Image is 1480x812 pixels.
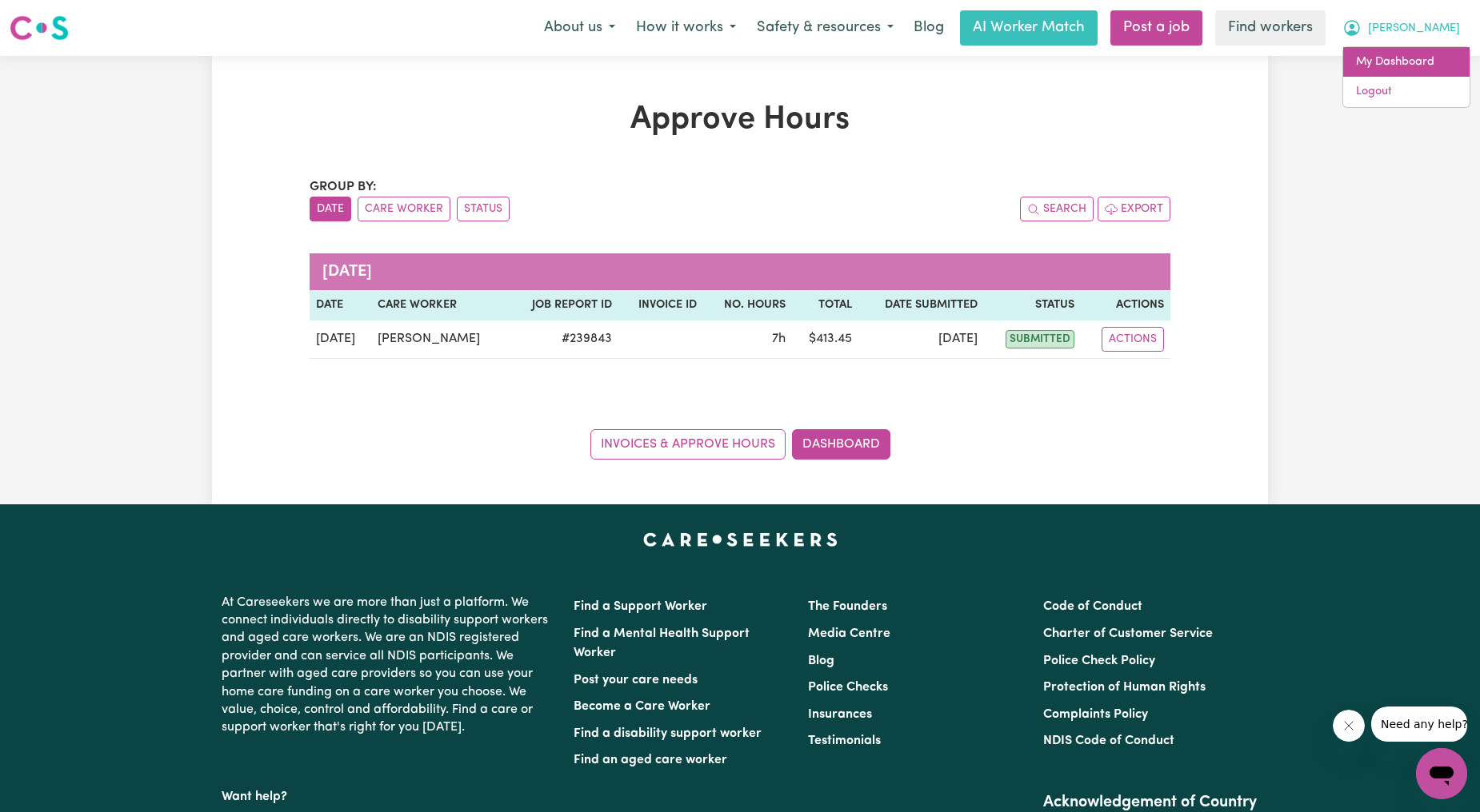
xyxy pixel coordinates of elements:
a: Careseekers logo [10,10,69,46]
th: Invoice ID [618,290,703,320]
button: My Account [1332,11,1470,45]
button: How it works [626,11,746,45]
a: Blog [808,655,834,667]
span: submitted [1006,330,1074,348]
caption: [DATE] [310,253,1170,290]
td: [DATE] [858,320,984,359]
a: My Dashboard [1343,47,1470,78]
a: Invoices & Approve Hours [590,429,786,460]
button: sort invoices by date [310,197,351,221]
a: Insurances [808,708,872,721]
a: Find a Support Worker [574,600,707,613]
a: Dashboard [792,429,890,460]
th: No. Hours [703,290,792,320]
a: Protection of Human Rights [1043,681,1206,694]
th: Job Report ID [508,290,618,320]
iframe: Button to launch messaging window [1416,748,1467,799]
td: [DATE] [310,320,371,359]
a: Complaints Policy [1043,708,1148,721]
a: Code of Conduct [1043,600,1142,613]
a: Logout [1343,77,1470,107]
iframe: Close message [1333,710,1365,742]
p: At Careseekers we are more than just a platform. We connect individuals directly to disability su... [222,587,554,743]
a: Find workers [1215,10,1326,46]
a: Post a job [1110,10,1202,46]
td: [PERSON_NAME] [371,320,508,359]
span: Need any help? [10,11,97,24]
a: Blog [904,10,954,46]
h2: Acknowledgement of Country [1043,793,1258,812]
a: Police Check Policy [1043,655,1155,667]
a: Media Centre [808,627,890,640]
span: [PERSON_NAME] [1368,20,1460,38]
a: Testimonials [808,734,881,747]
p: Want help? [222,782,554,806]
td: # 239843 [508,320,618,359]
span: 7 hours [772,332,786,345]
a: Charter of Customer Service [1043,627,1213,640]
span: Group by: [310,181,377,193]
button: sort invoices by care worker [358,197,450,221]
button: Safety & resources [746,11,904,45]
a: Find a Mental Health Support Worker [574,627,750,659]
th: Total [792,290,858,320]
button: Search [1020,197,1094,221]
a: Careseekers home page [643,533,838,546]
td: $ 413.45 [792,320,858,359]
a: AI Worker Match [960,10,1098,46]
div: My Account [1342,46,1470,108]
h1: Approve Hours [310,101,1170,139]
img: Careseekers logo [10,14,69,42]
a: Police Checks [808,681,888,694]
a: The Founders [808,600,887,613]
button: About us [534,11,626,45]
a: Become a Care Worker [574,700,710,713]
th: Actions [1081,290,1170,320]
a: NDIS Code of Conduct [1043,734,1174,747]
th: Status [984,290,1081,320]
a: Find an aged care worker [574,754,727,766]
th: Date [310,290,371,320]
a: Find a disability support worker [574,727,762,740]
th: Care worker [371,290,508,320]
iframe: Message from company [1371,707,1467,742]
button: Actions [1102,327,1164,352]
th: Date Submitted [858,290,984,320]
button: Export [1098,197,1170,221]
button: sort invoices by paid status [457,197,510,221]
a: Post your care needs [574,674,698,687]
